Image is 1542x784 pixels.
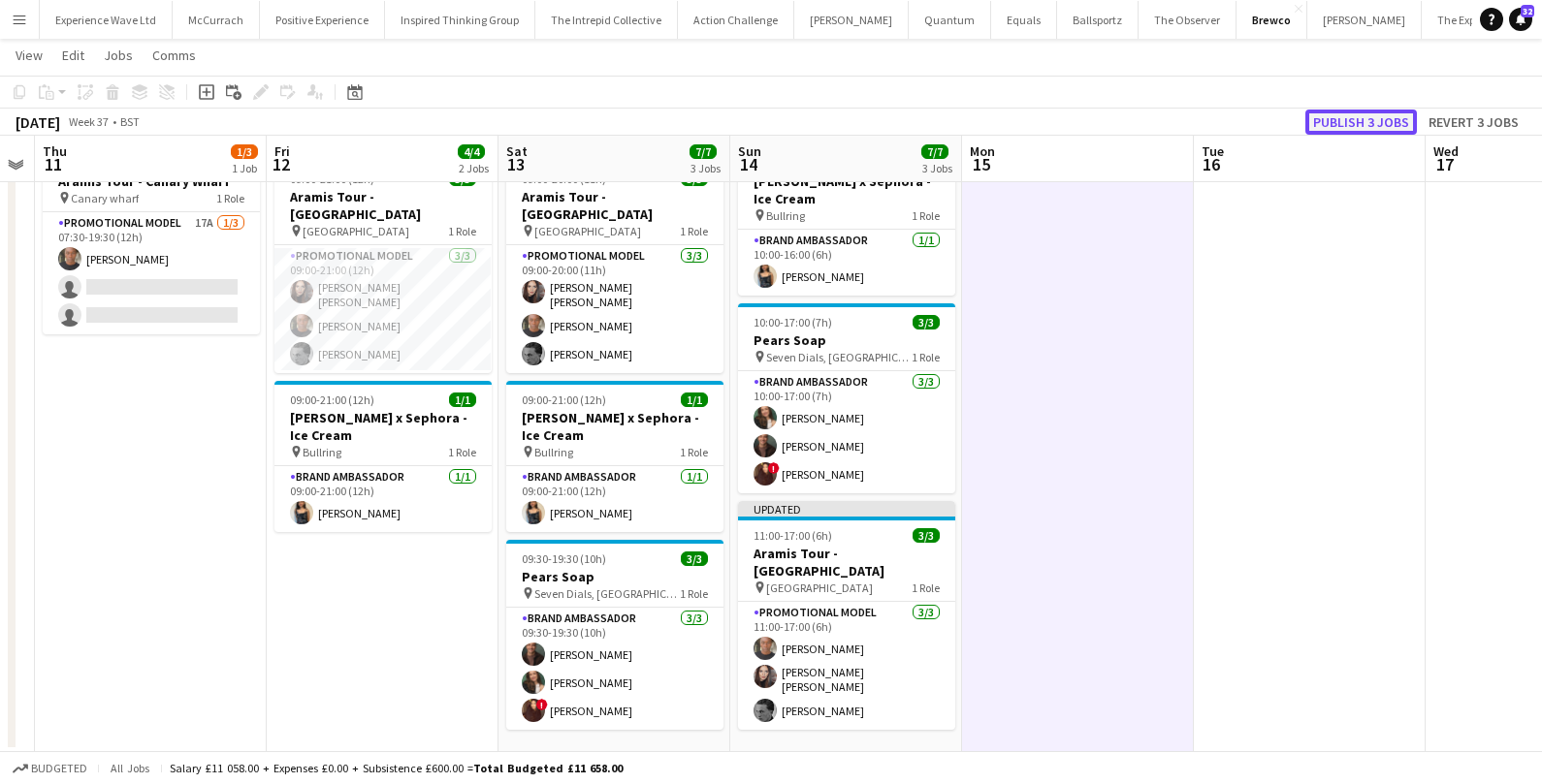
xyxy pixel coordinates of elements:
[1521,5,1534,17] span: 32
[173,1,260,39] button: McCurrach
[735,153,761,175] span: 14
[506,245,723,373] app-card-role: Promotional Model3/309:00-20:00 (11h)[PERSON_NAME] [PERSON_NAME][PERSON_NAME][PERSON_NAME]
[506,381,723,532] app-job-card: 09:00-21:00 (12h)1/1[PERSON_NAME] x Sephora - Ice Cream Bullring1 RoleBrand Ambassador1/109:00-21...
[913,315,940,329] span: 3/3
[738,230,955,296] app-card-role: Brand Ambassador1/110:00-16:00 (6h)[PERSON_NAME]
[738,142,761,160] span: Sun
[691,161,721,175] div: 3 Jobs
[506,188,723,223] h3: Aramis Tour - [GEOGRAPHIC_DATA]
[303,224,409,238] span: [GEOGRAPHIC_DATA]
[473,761,623,775] span: Total Budgeted £11 658.00
[506,540,723,730] app-job-card: 09:30-19:30 (10h)3/3Pears Soap Seven Dials, [GEOGRAPHIC_DATA]1 RoleBrand Ambassador3/309:30-19:30...
[54,43,92,68] a: Edit
[1305,110,1417,135] button: Publish 3 jobs
[104,47,133,64] span: Jobs
[16,47,43,64] span: View
[1509,8,1532,31] a: 32
[385,1,535,39] button: Inspired Thinking Group
[967,153,995,175] span: 15
[232,161,257,175] div: 1 Job
[274,466,492,532] app-card-role: Brand Ambassador1/109:00-21:00 (12h)[PERSON_NAME]
[145,43,204,68] a: Comms
[738,501,955,730] app-job-card: Updated11:00-17:00 (6h)3/3Aramis Tour - [GEOGRAPHIC_DATA] [GEOGRAPHIC_DATA]1 RolePromotional Mode...
[912,208,940,223] span: 1 Role
[503,153,528,175] span: 13
[1421,110,1526,135] button: Revert 3 jobs
[522,551,606,566] span: 09:30-19:30 (10h)
[738,144,955,296] app-job-card: 10:00-16:00 (6h)1/1[PERSON_NAME] x Sephora - Ice Cream Bullring1 RoleBrand Ambassador1/110:00-16:...
[536,699,548,710] span: !
[680,586,708,601] span: 1 Role
[170,761,623,775] div: Salary £11 058.00 + Expenses £0.00 + Subsistence £600.00 =
[274,144,492,373] app-job-card: Updated09:00-21:00 (12h)3/3Aramis Tour - [GEOGRAPHIC_DATA] [GEOGRAPHIC_DATA]1 RolePromotional Mod...
[754,528,832,543] span: 11:00-17:00 (6h)
[766,208,805,223] span: Bullring
[534,586,680,601] span: Seven Dials, [GEOGRAPHIC_DATA]
[62,47,84,64] span: Edit
[303,445,341,459] span: Bullring
[680,224,708,238] span: 1 Role
[71,191,139,205] span: Canary wharf
[43,144,260,334] app-job-card: 07:30-19:30 (12h)1/3Aramis Tour - Canary Wharf Canary wharf1 RolePromotional Model17A1/307:30-19:...
[107,761,153,775] span: All jobs
[290,392,374,407] span: 09:00-21:00 (12h)
[912,350,940,364] span: 1 Role
[912,580,940,595] span: 1 Role
[231,144,258,159] span: 1/3
[922,161,952,175] div: 3 Jobs
[909,1,991,39] button: Quantum
[274,142,290,160] span: Fri
[766,350,912,364] span: Seven Dials, [GEOGRAPHIC_DATA], [GEOGRAPHIC_DATA]
[274,381,492,532] app-job-card: 09:00-21:00 (12h)1/1[PERSON_NAME] x Sephora - Ice Cream Bullring1 RoleBrand Ambassador1/109:00-21...
[43,212,260,334] app-card-role: Promotional Model17A1/307:30-19:30 (12h)[PERSON_NAME]
[216,191,244,205] span: 1 Role
[1237,1,1307,39] button: Brewco
[681,392,708,407] span: 1/1
[272,153,290,175] span: 12
[506,144,723,373] app-job-card: Updated09:00-20:00 (11h)3/3Aramis Tour - [GEOGRAPHIC_DATA] [GEOGRAPHIC_DATA]1 RolePromotional Mod...
[754,315,832,329] span: 10:00-17:00 (7h)
[738,371,955,493] app-card-role: Brand Ambassador3/310:00-17:00 (7h)[PERSON_NAME][PERSON_NAME]![PERSON_NAME]
[991,1,1057,39] button: Equals
[913,528,940,543] span: 3/3
[448,445,476,459] span: 1 Role
[794,1,909,39] button: [PERSON_NAME]
[260,1,385,39] button: Positive Experience
[1057,1,1139,39] button: Ballsportz
[690,144,717,159] span: 7/7
[506,409,723,444] h3: [PERSON_NAME] x Sephora - Ice Cream
[768,462,780,474] span: !
[1307,1,1422,39] button: [PERSON_NAME]
[40,1,173,39] button: Experience Wave Ltd
[738,303,955,493] app-job-card: 10:00-17:00 (7h)3/3Pears Soap Seven Dials, [GEOGRAPHIC_DATA], [GEOGRAPHIC_DATA]1 RoleBrand Ambass...
[766,580,873,595] span: [GEOGRAPHIC_DATA]
[120,114,140,129] div: BST
[16,112,60,132] div: [DATE]
[534,445,573,459] span: Bullring
[506,568,723,585] h3: Pears Soap
[1430,153,1459,175] span: 17
[1139,1,1237,39] button: The Observer
[274,245,492,373] app-card-role: Promotional Model3/309:00-21:00 (12h)[PERSON_NAME] [PERSON_NAME][PERSON_NAME][PERSON_NAME]
[1202,142,1224,160] span: Tue
[458,144,485,159] span: 4/4
[506,608,723,730] app-card-role: Brand Ambassador3/309:30-19:30 (10h)[PERSON_NAME][PERSON_NAME]![PERSON_NAME]
[448,224,476,238] span: 1 Role
[506,142,528,160] span: Sat
[921,144,948,159] span: 7/7
[534,224,641,238] span: [GEOGRAPHIC_DATA]
[506,466,723,532] app-card-role: Brand Ambassador1/109:00-21:00 (12h)[PERSON_NAME]
[681,551,708,566] span: 3/3
[1199,153,1224,175] span: 16
[738,602,955,730] app-card-role: Promotional Model3/311:00-17:00 (6h)[PERSON_NAME][PERSON_NAME] [PERSON_NAME][PERSON_NAME]
[738,172,955,207] h3: [PERSON_NAME] x Sephora - Ice Cream
[96,43,141,68] a: Jobs
[970,142,995,160] span: Mon
[8,43,50,68] a: View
